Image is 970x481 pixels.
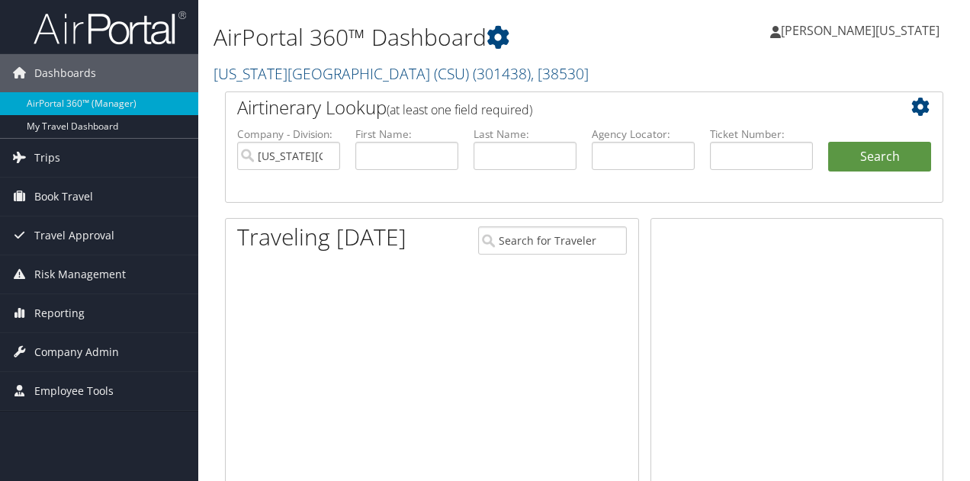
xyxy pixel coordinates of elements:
a: [US_STATE][GEOGRAPHIC_DATA] (CSU) [214,63,589,84]
label: Agency Locator: [592,127,695,142]
label: Last Name: [474,127,577,142]
label: Ticket Number: [710,127,813,142]
span: Employee Tools [34,372,114,410]
span: ( 301438 ) [473,63,531,84]
label: First Name: [355,127,458,142]
input: Search for Traveler [478,226,628,255]
span: Travel Approval [34,216,114,255]
span: Risk Management [34,255,126,293]
span: , [ 38530 ] [531,63,589,84]
h1: AirPortal 360™ Dashboard [214,21,708,53]
span: Dashboards [34,54,96,92]
button: Search [828,142,931,172]
span: (at least one field required) [387,101,532,118]
span: Reporting [34,294,85,332]
span: Trips [34,139,60,177]
h1: Traveling [DATE] [237,221,406,253]
img: airportal-logo.png [34,10,186,46]
span: Company Admin [34,333,119,371]
h2: Airtinerary Lookup [237,95,872,120]
span: Book Travel [34,178,93,216]
label: Company - Division: [237,127,340,142]
a: [PERSON_NAME][US_STATE] [770,8,955,53]
span: [PERSON_NAME][US_STATE] [781,22,939,39]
